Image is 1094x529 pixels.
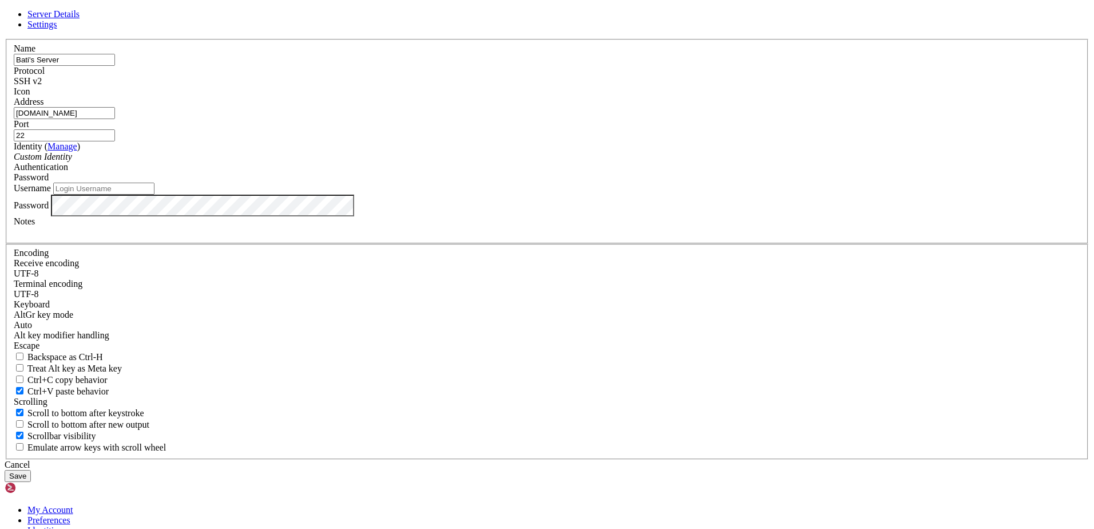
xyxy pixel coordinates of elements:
[14,431,96,441] label: The vertical scrollbar mode.
[14,352,103,362] label: If true, the backspace should send BS ('\x08', aka ^H). Otherwise the backspace key should send '...
[14,269,1080,279] div: UTF-8
[14,443,166,452] label: When using the alternative screen buffer, and DECCKM (Application Cursor Keys) is active, mouse w...
[14,86,30,96] label: Icon
[5,470,31,482] button: Save
[14,152,1080,162] div: Custom Identity
[14,129,115,141] input: Port Number
[16,376,23,383] input: Ctrl+C copy behavior
[14,299,50,309] label: Keyboard
[16,387,23,394] input: Ctrl+V paste behavior
[14,141,80,151] label: Identity
[47,141,77,151] a: Manage
[45,141,80,151] span: ( )
[14,341,1080,351] div: Escape
[14,386,109,396] label: Ctrl+V pastes if true, sends ^V to host if false. Ctrl+Shift+V sends ^V to host if true, pastes i...
[27,505,73,515] a: My Account
[14,216,35,226] label: Notes
[14,200,49,210] label: Password
[27,19,57,29] a: Settings
[27,515,70,525] a: Preferences
[27,352,103,362] span: Backspace as Ctrl-H
[16,443,23,451] input: Emulate arrow keys with scroll wheel
[14,97,43,106] label: Address
[16,409,23,416] input: Scroll to bottom after keystroke
[27,364,122,373] span: Treat Alt key as Meta key
[16,364,23,372] input: Treat Alt key as Meta key
[27,443,166,452] span: Emulate arrow keys with scroll wheel
[14,107,115,119] input: Host Name or IP
[16,432,23,439] input: Scrollbar visibility
[14,310,73,319] label: Set the expected encoding for data received from the host. If the encodings do not match, visual ...
[5,482,70,494] img: Shellngn
[14,66,45,76] label: Protocol
[14,320,1080,330] div: Auto
[14,76,42,86] span: SSH v2
[14,364,122,373] label: Whether the Alt key acts as a Meta key or as a distinct Alt key.
[14,289,39,299] span: UTF-8
[14,330,109,340] label: Controls how the Alt key is handled. Escape: Send an ESC prefix. 8-Bit: Add 128 to the typed char...
[16,353,23,360] input: Backspace as Ctrl-H
[27,386,109,396] span: Ctrl+V paste behavior
[14,44,35,53] label: Name
[14,172,1080,183] div: Password
[27,420,149,429] span: Scroll to bottom after new output
[27,9,80,19] a: Server Details
[14,162,68,172] label: Authentication
[53,183,154,195] input: Login Username
[14,248,49,258] label: Encoding
[14,76,1080,86] div: SSH v2
[14,341,39,350] span: Escape
[14,289,1080,299] div: UTF-8
[14,375,108,385] label: Ctrl-C copies if true, send ^C to host if false. Ctrl-Shift-C sends ^C to host if true, copies if...
[27,408,144,418] span: Scroll to bottom after keystroke
[14,172,49,182] span: Password
[14,183,51,193] label: Username
[5,460,1089,470] div: Cancel
[14,279,82,289] label: The default terminal encoding. ISO-2022 enables character map translations (like graphics maps). ...
[14,420,149,429] label: Scroll to bottom after new output.
[14,152,72,161] i: Custom Identity
[14,269,39,278] span: UTF-8
[27,431,96,441] span: Scrollbar visibility
[27,375,108,385] span: Ctrl+C copy behavior
[14,119,29,129] label: Port
[16,420,23,428] input: Scroll to bottom after new output
[14,320,32,330] span: Auto
[14,258,79,268] label: Set the expected encoding for data received from the host. If the encodings do not match, visual ...
[14,54,115,66] input: Server Name
[14,397,47,406] label: Scrolling
[14,408,144,418] label: Whether to scroll to the bottom on any keystroke.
